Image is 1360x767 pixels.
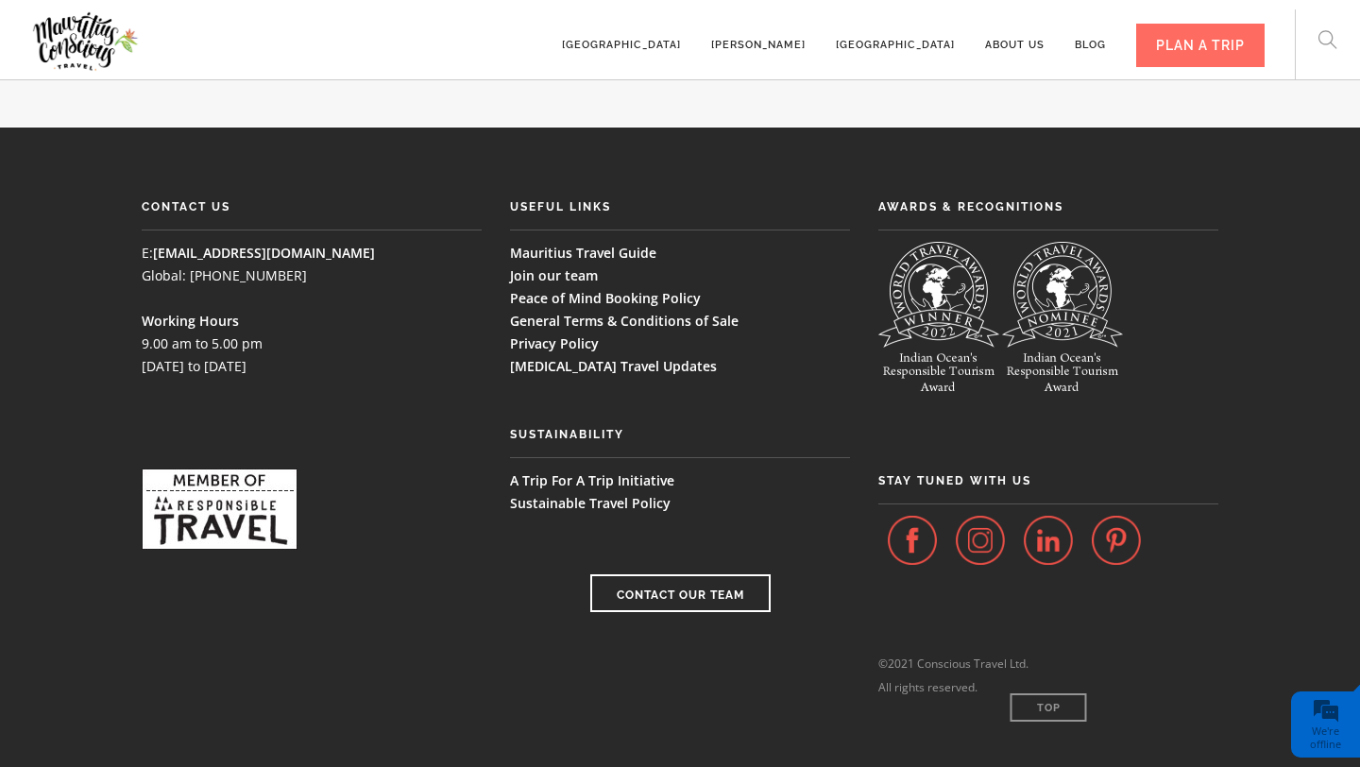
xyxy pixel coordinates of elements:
a: Contact Our Team [590,574,771,612]
a: General Terms & Conditions of Sale [510,312,739,330]
img: Pinterest_Iconupdated.png [1092,516,1141,565]
img: Facebook_Iconupdated.png [888,516,937,565]
img: indian-oceans-responsible-tourism-award-2022-winner-shield-white-128.png [878,242,999,401]
a: Sustainable Travel Policy [510,494,671,512]
p: E: Global: [PHONE_NUMBER] [142,242,482,287]
a: PLAN A TRIP [1136,10,1265,62]
a: Privacy Policy [510,334,599,352]
img: indian-oceans-responsible-tourism-award-2021-nominee-shield-white-128.png [1002,242,1123,401]
h6: Useful Links [510,196,850,218]
h6: Sustainability [510,423,850,446]
a: Blog [1075,10,1106,62]
a: [GEOGRAPHIC_DATA] [836,10,955,62]
img: responsibletravel.com recommends Mauritius Conscious Travel [142,469,297,550]
a: responsibletravel.com recommends Mauritius Conscious Travel [142,499,297,516]
a: Peace of Mind Booking Policy [510,289,701,307]
a: [MEDICAL_DATA] Travel Updates [510,357,717,375]
h6: CONTACT US [142,196,482,218]
span: ©2021 Conscious Travel Ltd. All rights reserved. [878,656,1028,695]
a: A Trip For A Trip Initiative [510,471,674,489]
a: [EMAIL_ADDRESS][DOMAIN_NAME] [153,244,375,262]
a: [GEOGRAPHIC_DATA] [562,10,681,62]
div: We're offline [1296,724,1355,751]
a: Top [1011,693,1087,722]
a: Join our team [510,266,598,284]
a: Mauritius Travel Guide [510,244,656,262]
b: Working Hours [142,312,239,330]
h6: Stay tuned with us [878,469,1218,492]
img: Mauritius Conscious Travel [30,6,141,77]
a: [PERSON_NAME] [711,10,806,62]
img: Instagram_Iconupdated.png [956,516,1005,565]
a: About us [985,10,1045,62]
div: PLAN A TRIP [1136,24,1265,67]
img: Linkedin_Iconupdated.png [1024,516,1073,565]
h6: Awards & Recognitions [878,196,1218,218]
p: 9.00 am to 5.00 pm [DATE] to [DATE] [142,310,482,423]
